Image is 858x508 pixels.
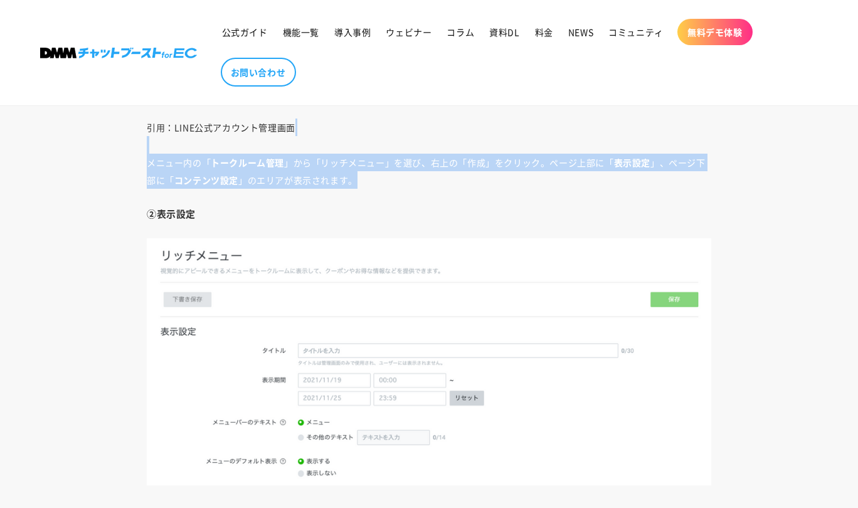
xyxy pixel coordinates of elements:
span: お問い合わせ [231,66,286,78]
span: 料金 [535,26,553,38]
a: 資料DL [482,19,527,45]
span: NEWS [568,26,593,38]
a: コラム [439,19,482,45]
span: ウェビナー [386,26,432,38]
a: 導入事例 [327,19,378,45]
h4: ②表示設定 [147,208,711,220]
a: 無料デモ体験 [677,19,753,45]
a: ウェビナー [378,19,439,45]
strong: トークルーム管理 [211,156,284,169]
a: コミュニティ [601,19,671,45]
p: 引用：LINE公式アカウント管理画面 メニュー内の「 」から「リッチメニュー」を選び、右上の「作成」をクリック。ページ上部に「 」、ページ下部に「 」のエリアが表示されます。 [147,119,711,189]
span: 機能一覧 [283,26,319,38]
a: NEWS [561,19,601,45]
span: コミュニティ [608,26,664,38]
span: 導入事例 [334,26,371,38]
strong: コンテンツ設定 [174,174,238,186]
span: 無料デモ体験 [687,26,743,38]
a: 公式ガイド [214,19,275,45]
span: 資料DL [489,26,519,38]
span: コラム [447,26,474,38]
a: 料金 [527,19,561,45]
span: 公式ガイド [222,26,268,38]
strong: 表示設定 [614,156,650,169]
img: 株式会社DMM Boost [40,48,197,58]
a: 機能一覧 [275,19,327,45]
a: お問い合わせ [221,58,296,87]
